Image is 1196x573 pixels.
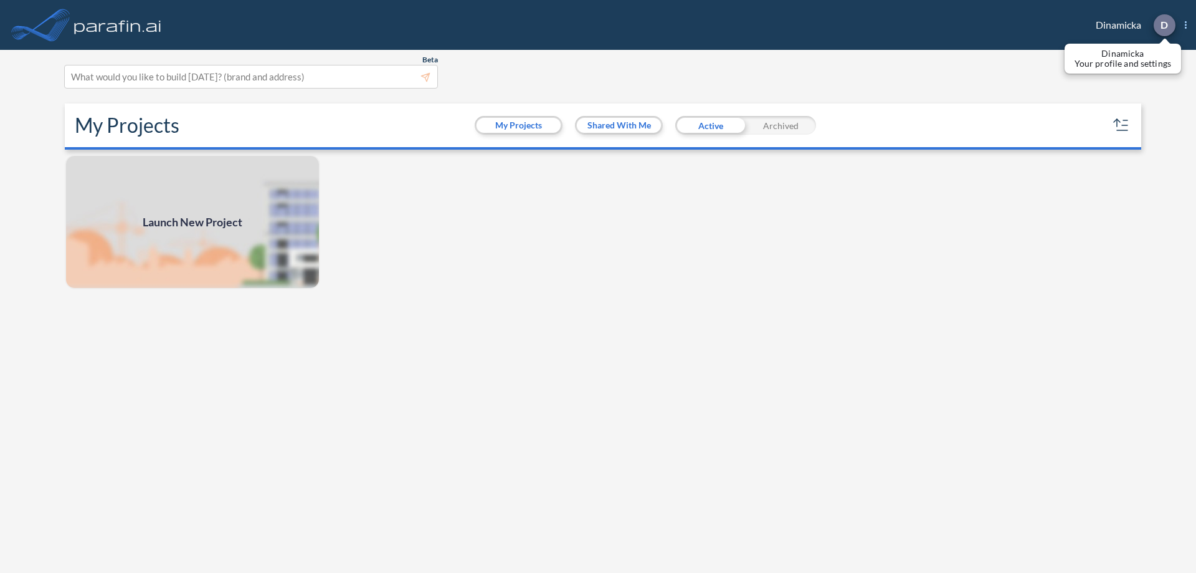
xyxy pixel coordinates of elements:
[65,155,320,289] a: Launch New Project
[75,113,179,137] h2: My Projects
[1075,49,1171,59] p: Dinamicka
[1075,59,1171,69] p: Your profile and settings
[422,55,438,65] span: Beta
[477,118,561,133] button: My Projects
[675,116,746,135] div: Active
[577,118,661,133] button: Shared With Me
[1111,115,1131,135] button: sort
[746,116,816,135] div: Archived
[1077,14,1187,36] div: Dinamicka
[143,214,242,231] span: Launch New Project
[72,12,164,37] img: logo
[1160,19,1168,31] p: D
[65,155,320,289] img: add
